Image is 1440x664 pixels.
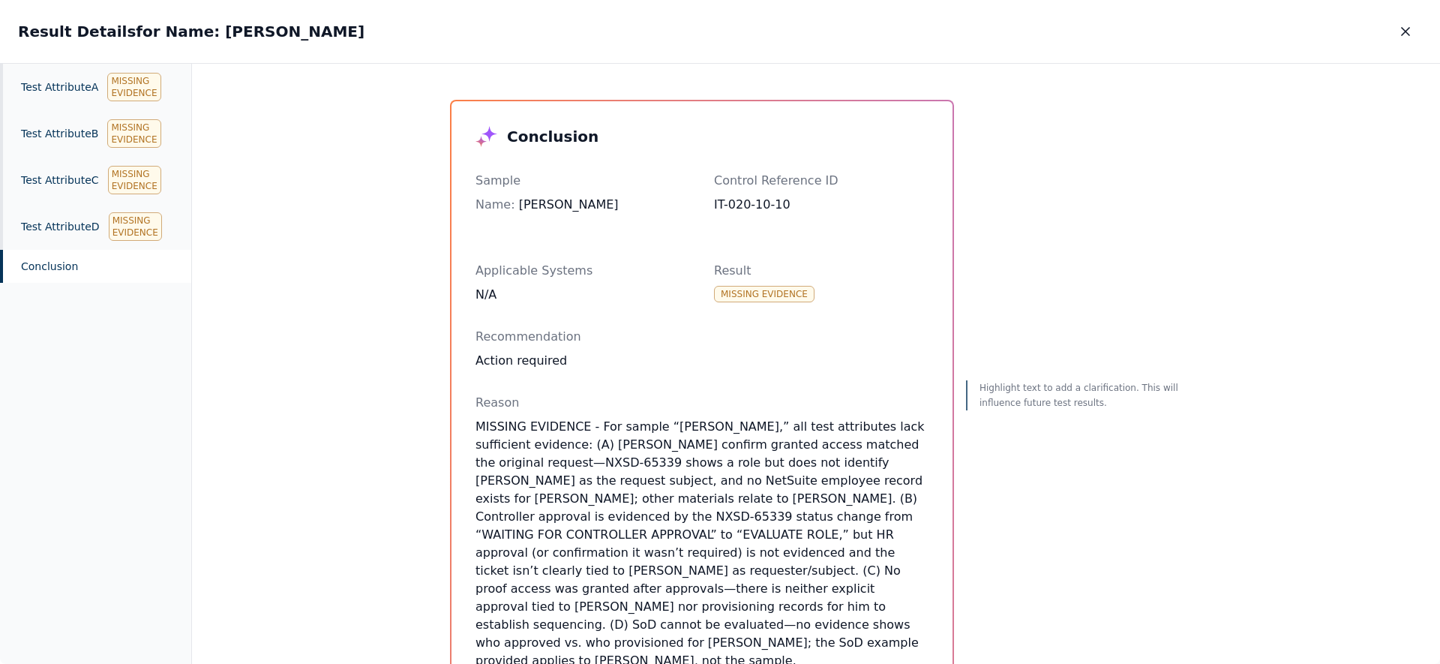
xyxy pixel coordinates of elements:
[107,73,160,101] div: Missing Evidence
[108,166,161,194] div: Missing Evidence
[714,172,928,190] p: Control Reference ID
[475,196,690,214] div: [PERSON_NAME]
[475,172,690,190] p: Sample
[714,286,814,302] div: Missing Evidence
[475,262,690,280] p: Applicable Systems
[109,212,162,241] div: Missing Evidence
[714,262,928,280] p: Result
[475,394,928,412] p: Reason
[475,328,928,346] p: Recommendation
[507,126,598,147] h3: Conclusion
[107,119,160,148] div: Missing Evidence
[475,197,515,212] span: Name :
[979,380,1182,410] p: Highlight text to add a clarification. This will influence future test results.
[475,352,928,370] div: Action required
[18,21,364,42] h2: Result Details for Name: [PERSON_NAME]
[475,286,690,304] div: N/A
[714,196,928,214] div: IT-020-10-10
